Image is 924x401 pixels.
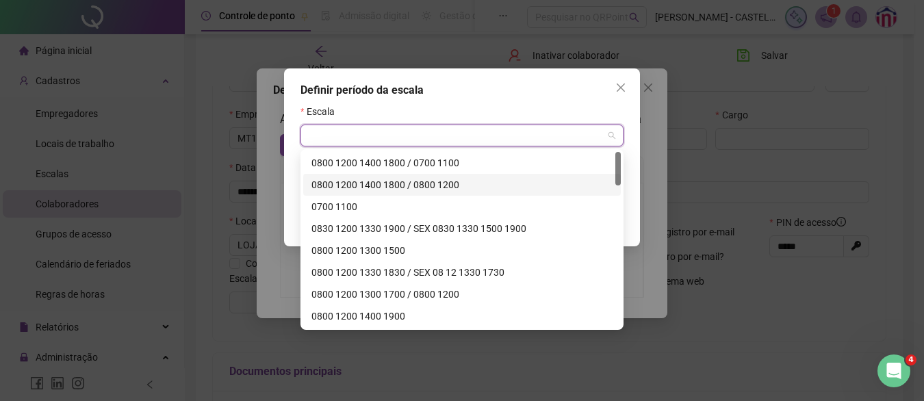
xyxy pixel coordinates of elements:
[311,243,613,258] div: 0800 1200 1300 1500
[303,196,621,218] div: 0700 1100
[311,309,613,324] div: 0800 1200 1400 1900
[303,218,621,240] div: 0830 1200 1330 1900 / SEX 0830 1330 1500 1900
[311,199,613,214] div: 0700 1100
[300,82,624,99] div: Definir período da escala
[311,177,613,192] div: 0800 1200 1400 1800 / 0800 1200
[311,221,613,236] div: 0830 1200 1330 1900 / SEX 0830 1330 1500 1900
[615,82,626,93] span: close
[303,305,621,327] div: 0800 1200 1400 1900
[906,354,916,365] span: 4
[303,240,621,261] div: 0800 1200 1300 1500
[311,265,613,280] div: 0800 1200 1330 1830 / SEX 08 12 1330 1730
[311,155,613,170] div: 0800 1200 1400 1800 / 0700 1100
[303,174,621,196] div: 0800 1200 1400 1800 / 0800 1200
[303,152,621,174] div: 0800 1200 1400 1800 / 0700 1100
[303,283,621,305] div: 0800 1200 1300 1700 / 0800 1200
[303,261,621,283] div: 0800 1200 1330 1830 / SEX 08 12 1330 1730
[877,354,910,387] iframe: Intercom live chat
[311,287,613,302] div: 0800 1200 1300 1700 / 0800 1200
[610,77,632,99] button: Close
[300,104,344,119] label: Escala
